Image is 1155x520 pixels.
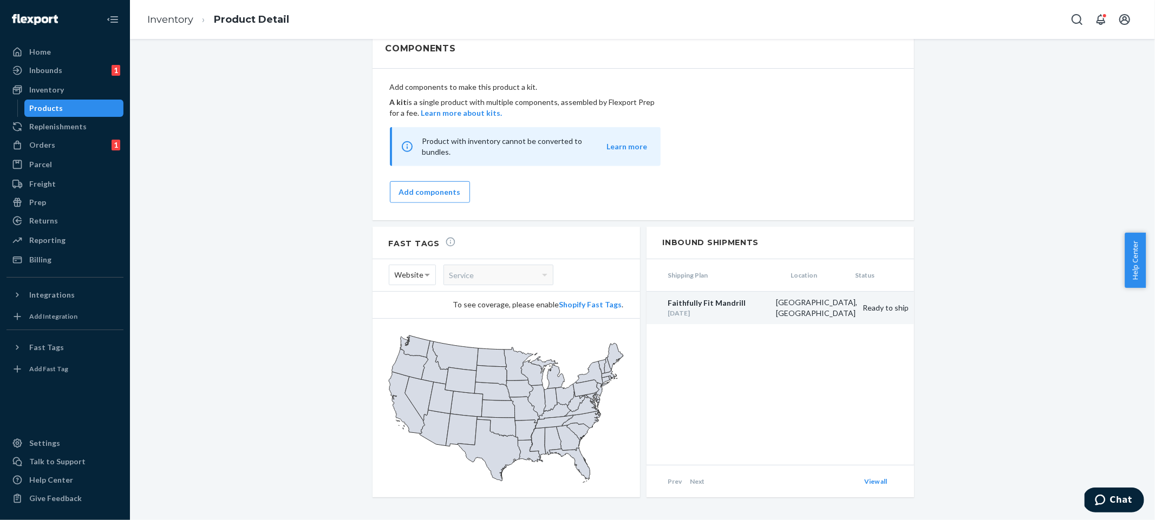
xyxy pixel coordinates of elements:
[29,493,82,504] div: Give Feedback
[690,477,705,485] span: Next
[29,289,75,300] div: Integrations
[6,194,123,211] a: Prep
[668,477,682,485] span: Prev
[29,121,87,132] div: Replenishments
[6,490,123,507] button: Give Feedback
[29,475,73,485] div: Help Center
[389,299,624,310] div: To see coverage, please enable .
[24,100,124,117] a: Products
[29,254,51,265] div: Billing
[865,477,888,485] a: View all
[6,251,123,268] a: Billing
[29,47,51,57] div: Home
[29,197,46,208] div: Prep
[102,9,123,30] button: Close Navigation
[1090,9,1112,30] button: Open notifications
[6,308,123,325] a: Add Integration
[29,140,55,150] div: Orders
[390,82,661,166] div: Add components to make this product a kit.
[6,62,123,79] a: Inbounds1
[6,232,123,249] a: Reporting
[390,97,407,107] b: A kit
[147,14,193,25] a: Inventory
[29,65,62,76] div: Inbounds
[389,236,456,248] h2: Fast Tags
[29,456,86,467] div: Talk to Support
[1125,233,1146,288] button: Help Center
[112,140,120,150] div: 1
[112,65,120,76] div: 1
[29,215,58,226] div: Returns
[1066,9,1088,30] button: Open Search Box
[29,159,52,170] div: Parcel
[6,471,123,489] a: Help Center
[421,108,503,119] button: Learn more about kits.
[6,453,123,470] button: Talk to Support
[6,136,123,154] a: Orders1
[6,118,123,135] a: Replenishments
[6,175,123,193] a: Freight
[647,271,786,280] span: Shipping Plan
[857,302,914,313] div: Ready to ship
[6,435,123,452] a: Settings
[390,181,470,203] button: Add components
[29,179,56,189] div: Freight
[30,103,63,114] div: Products
[386,42,456,55] h2: Components
[139,4,298,36] ol: breadcrumbs
[559,300,622,309] a: Shopify Fast Tags
[6,43,123,61] a: Home
[668,308,771,318] div: [DATE]
[771,297,857,319] div: [GEOGRAPHIC_DATA], [GEOGRAPHIC_DATA]
[6,212,123,229] a: Returns
[29,312,77,321] div: Add Integration
[1114,9,1136,30] button: Open account menu
[390,97,661,119] p: is a single product with multiple components, assembled by Flexport Prep for a fee.
[29,342,64,353] div: Fast Tags
[850,271,914,280] span: Status
[29,438,60,449] div: Settings
[395,266,424,284] span: Website
[6,286,123,304] button: Integrations
[6,339,123,356] button: Fast Tags
[6,360,123,378] a: Add Fast Tag
[6,81,123,98] a: Inventory
[668,298,771,308] div: Faithfully Fit Mandrill
[647,227,914,259] h2: Inbound Shipments
[607,141,648,152] button: Learn more
[647,292,914,324] a: Faithfully Fit Mandrill[DATE][GEOGRAPHIC_DATA], [GEOGRAPHIC_DATA]Ready to ship
[29,364,68,373] div: Add Fast Tag
[214,14,289,25] a: Product Detail
[12,14,58,25] img: Flexport logo
[29,235,66,246] div: Reporting
[390,127,661,166] div: Product with inventory cannot be converted to bundles.
[786,271,850,280] span: Location
[444,265,553,285] div: Service
[1085,488,1144,515] iframe: Opens a widget where you can chat to one of our agents
[29,84,64,95] div: Inventory
[6,156,123,173] a: Parcel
